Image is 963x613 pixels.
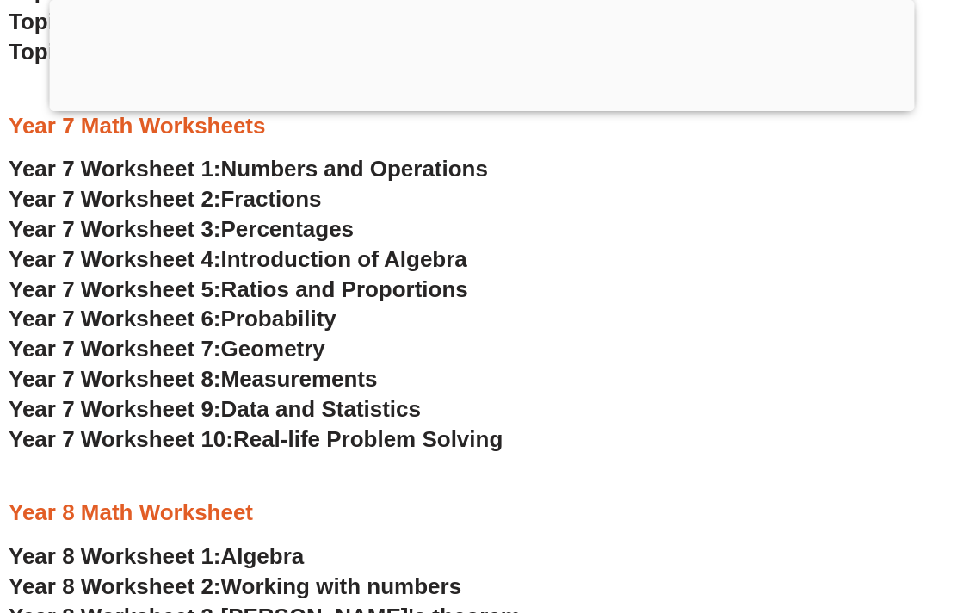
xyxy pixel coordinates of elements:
[221,396,422,422] span: Data and Statistics
[9,216,354,242] a: Year 7 Worksheet 3:Percentages
[9,396,221,422] span: Year 7 Worksheet 9:
[9,156,221,182] span: Year 7 Worksheet 1:
[9,216,221,242] span: Year 7 Worksheet 3:
[9,543,304,569] a: Year 8 Worksheet 1:Algebra
[9,426,503,452] a: Year 7 Worksheet 10:Real-life Problem Solving
[9,186,221,212] span: Year 7 Worksheet 2:
[9,366,221,392] span: Year 7 Worksheet 8:
[9,112,954,141] h3: Year 7 Math Worksheets
[221,276,468,302] span: Ratios and Proportions
[9,276,221,302] span: Year 7 Worksheet 5:
[9,276,468,302] a: Year 7 Worksheet 5:Ratios and Proportions
[668,418,963,613] iframe: Chat Widget
[221,306,336,331] span: Probability
[9,426,233,452] span: Year 7 Worksheet 10:
[9,573,461,599] a: Year 8 Worksheet 2:Working with numbers
[9,9,105,34] span: Topic 15:
[221,543,305,569] span: Algebra
[221,156,488,182] span: Numbers and Operations
[9,306,336,331] a: Year 7 Worksheet 6:Probability
[9,186,321,212] a: Year 7 Worksheet 2:Fractions
[9,366,377,392] a: Year 7 Worksheet 8:Measurements
[9,9,312,34] a: Topic 15:Factors & Multiples
[233,426,503,452] span: Real-life Problem Solving
[9,336,221,362] span: Year 7 Worksheet 7:
[9,246,221,272] span: Year 7 Worksheet 4:
[221,573,462,599] span: Working with numbers
[9,543,221,569] span: Year 8 Worksheet 1:
[9,246,467,272] a: Year 7 Worksheet 4:Introduction of Algebra
[221,246,467,272] span: Introduction of Algebra
[9,306,221,331] span: Year 7 Worksheet 6:
[9,573,221,599] span: Year 8 Worksheet 2:
[221,186,322,212] span: Fractions
[9,396,421,422] a: Year 7 Worksheet 9:Data and Statistics
[221,336,325,362] span: Geometry
[9,39,349,65] a: Topic 16:Working with Numbers
[9,336,325,362] a: Year 7 Worksheet 7:Geometry
[221,216,355,242] span: Percentages
[221,366,378,392] span: Measurements
[9,39,105,65] span: Topic 16:
[9,156,488,182] a: Year 7 Worksheet 1:Numbers and Operations
[9,498,954,528] h3: Year 8 Math Worksheet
